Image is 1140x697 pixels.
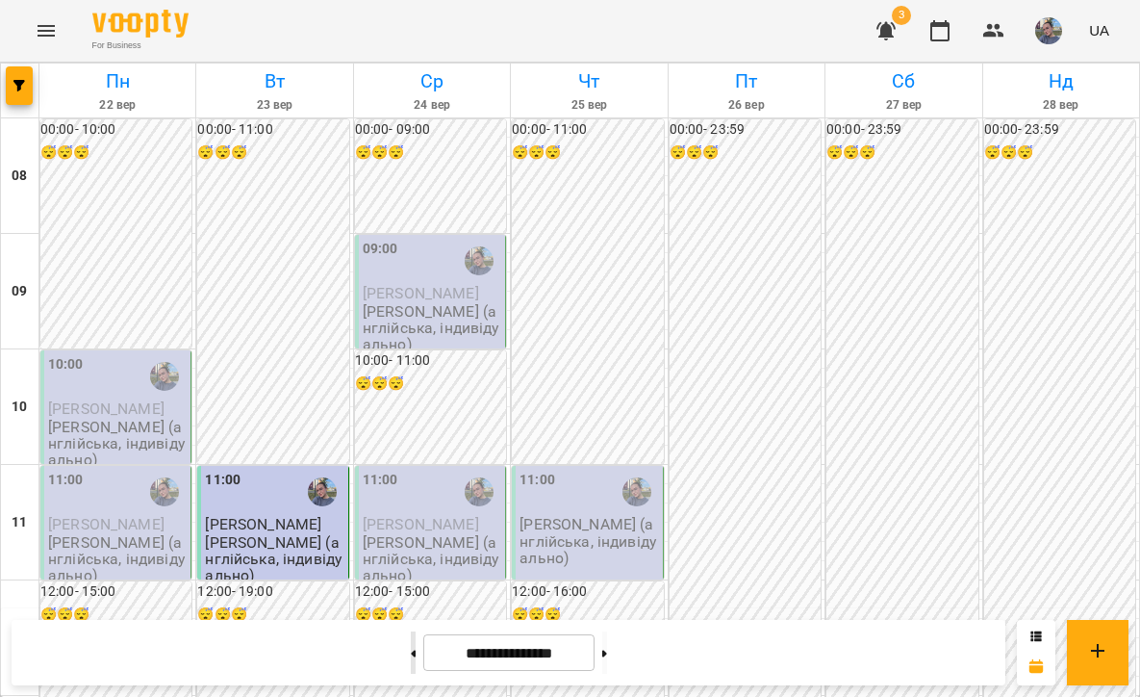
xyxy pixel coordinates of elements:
h6: 08 [12,166,27,187]
h6: Пт [671,66,822,96]
p: [PERSON_NAME] (англійська, індивідуально) [48,419,187,469]
h6: 23 вер [199,96,349,115]
h6: 26 вер [671,96,822,115]
h6: 😴😴😴 [40,605,191,626]
p: [PERSON_NAME] (англійська, індивідуально) [205,534,343,584]
p: [PERSON_NAME] (англійська, індивідуально) [48,534,187,584]
h6: 😴😴😴 [826,142,977,164]
h6: 12:00 - 16:00 [512,581,663,603]
label: 10:00 [48,354,84,375]
h6: 12:00 - 15:00 [355,581,506,603]
label: 11:00 [363,470,398,491]
span: For Business [92,39,189,52]
h6: 😴😴😴 [512,605,663,626]
img: 12e81ef5014e817b1a9089eb975a08d3.jpeg [1035,17,1062,44]
h6: 22 вер [42,96,192,115]
h6: 😴😴😴 [670,142,821,164]
label: 11:00 [519,470,555,491]
h6: 😴😴😴 [355,605,506,626]
h6: Вт [199,66,349,96]
span: [PERSON_NAME] [205,515,321,533]
img: Павленко Світлана (а) [465,246,494,275]
p: [PERSON_NAME] (англійська, індивідуально) [519,516,658,566]
h6: Чт [514,66,664,96]
h6: Пн [42,66,192,96]
img: Павленко Світлана (а) [150,362,179,391]
span: [PERSON_NAME] [363,284,479,302]
h6: 10:00 - 11:00 [355,350,506,372]
span: [PERSON_NAME] [48,515,165,533]
label: 09:00 [363,239,398,260]
span: [PERSON_NAME] [48,400,165,418]
h6: 00:00 - 23:59 [984,119,1135,141]
h6: 😴😴😴 [984,142,1135,164]
h6: 00:00 - 23:59 [826,119,977,141]
p: [PERSON_NAME] (англійська, індивідуально) [363,303,501,353]
h6: 00:00 - 09:00 [355,119,506,141]
button: UA [1081,13,1117,48]
p: [PERSON_NAME] (англійська, індивідуально) [363,534,501,584]
span: 3 [892,6,911,25]
h6: 00:00 - 23:59 [670,119,821,141]
span: UA [1089,20,1109,40]
h6: Ср [357,66,507,96]
h6: 12:00 - 15:00 [40,581,191,603]
button: Menu [23,8,69,54]
img: Voopty Logo [92,10,189,38]
h6: 😴😴😴 [40,142,191,164]
h6: 24 вер [357,96,507,115]
h6: 28 вер [986,96,1136,115]
h6: 😴😴😴 [512,142,663,164]
h6: 😴😴😴 [197,605,348,626]
img: Павленко Світлана (а) [308,478,337,506]
label: 11:00 [48,470,84,491]
h6: 12:00 - 19:00 [197,581,348,603]
label: 11:00 [205,470,241,491]
h6: 25 вер [514,96,664,115]
h6: Нд [986,66,1136,96]
h6: 10 [12,397,27,418]
h6: 11 [12,512,27,533]
h6: 09 [12,281,27,302]
h6: 00:00 - 11:00 [512,119,663,141]
img: Павленко Світлана (а) [150,478,179,506]
h6: 00:00 - 10:00 [40,119,191,141]
h6: 😴😴😴 [355,142,506,164]
h6: 😴😴😴 [355,374,506,395]
h6: 00:00 - 11:00 [197,119,348,141]
img: Павленко Світлана (а) [465,478,494,506]
span: [PERSON_NAME] [363,515,479,533]
img: Павленко Світлана (а) [622,478,651,506]
h6: 27 вер [828,96,978,115]
h6: Сб [828,66,978,96]
h6: 😴😴😴 [197,142,348,164]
